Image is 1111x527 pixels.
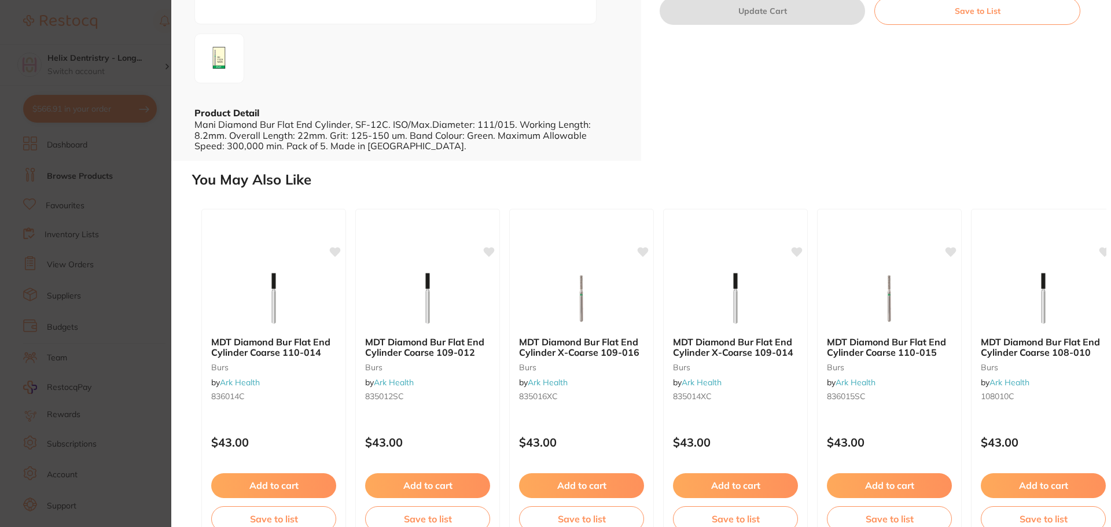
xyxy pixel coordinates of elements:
p: $43.00 [211,436,336,449]
b: MDT Diamond Bur Flat End Cylinder X-Coarse 109-014 [673,337,798,358]
a: Ark Health [682,377,722,388]
button: Add to cart [673,473,798,497]
img: MDT Diamond Bur Flat End Cylinder Coarse 110-014 [236,270,311,327]
small: burs [365,363,490,372]
b: MDT Diamond Bur Flat End Cylinder Coarse 109-012 [365,337,490,358]
b: MDT Diamond Bur Flat End Cylinder Coarse 110-015 [827,337,952,358]
img: MjgyNQ [198,38,240,79]
button: Add to cart [211,473,336,497]
small: 835016XC [519,392,644,401]
a: Ark Health [989,377,1029,388]
div: Mani Diamond Bur Flat End Cylinder, SF-12C. ISO/Max.Diameter: 111/015. Working Length: 8.2mm. Ove... [194,119,618,151]
p: $43.00 [981,436,1106,449]
p: $43.00 [827,436,952,449]
small: burs [981,363,1106,372]
span: by [519,377,568,388]
span: by [211,377,260,388]
img: MDT Diamond Bur Flat End Cylinder Coarse 110-015 [852,270,927,327]
img: MDT Diamond Bur Flat End Cylinder X-Coarse 109-014 [698,270,773,327]
small: burs [211,363,336,372]
button: Add to cart [981,473,1106,497]
small: 108010C [981,392,1106,401]
img: MDT Diamond Bur Flat End Cylinder Coarse 109-012 [390,270,465,327]
p: $43.00 [673,436,798,449]
h2: You May Also Like [192,172,1106,188]
button: Add to cart [827,473,952,497]
span: by [365,377,414,388]
p: $43.00 [365,436,490,449]
a: Ark Health [836,377,875,388]
span: by [673,377,722,388]
b: MDT Diamond Bur Flat End Cylinder Coarse 110-014 [211,337,336,358]
b: MDT Diamond Bur Flat End Cylinder X-Coarse 109-016 [519,337,644,358]
small: 835014XC [673,392,798,401]
small: 836015SC [827,392,952,401]
span: by [981,377,1029,388]
img: MDT Diamond Bur Flat End Cylinder Coarse 108-010 [1006,270,1081,327]
b: Product Detail [194,107,259,119]
span: by [827,377,875,388]
small: burs [827,363,952,372]
button: Add to cart [519,473,644,497]
button: Add to cart [365,473,490,497]
small: 836014C [211,392,336,401]
a: Ark Health [220,377,260,388]
img: MDT Diamond Bur Flat End Cylinder X-Coarse 109-016 [544,270,619,327]
small: burs [673,363,798,372]
a: Ark Health [374,377,414,388]
p: $43.00 [519,436,644,449]
a: Ark Health [528,377,568,388]
small: burs [519,363,644,372]
b: MDT Diamond Bur Flat End Cylinder Coarse 108-010 [981,337,1106,358]
small: 835012SC [365,392,490,401]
